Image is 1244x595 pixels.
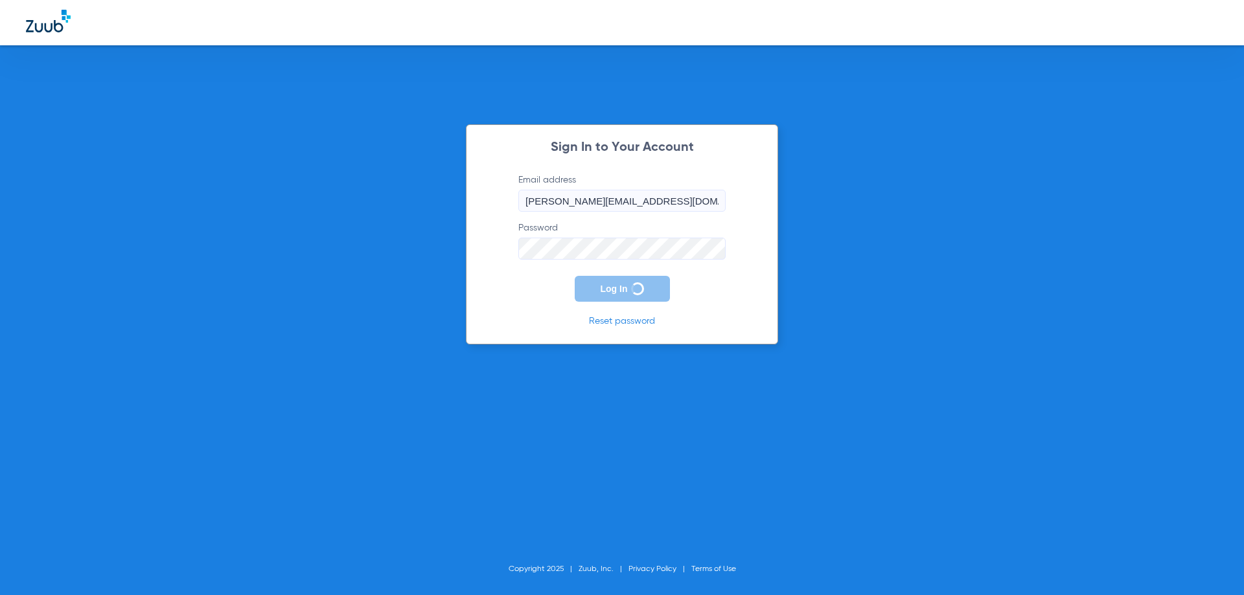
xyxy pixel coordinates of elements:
h2: Sign In to Your Account [499,141,745,154]
span: Log In [601,284,628,294]
a: Reset password [589,317,655,326]
input: Email address [518,190,726,212]
label: Email address [518,174,726,212]
a: Privacy Policy [628,565,676,573]
a: Terms of Use [691,565,736,573]
img: Zuub Logo [26,10,71,32]
input: Password [518,238,726,260]
li: Copyright 2025 [509,563,579,576]
button: Log In [575,276,670,302]
li: Zuub, Inc. [579,563,628,576]
label: Password [518,221,726,260]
